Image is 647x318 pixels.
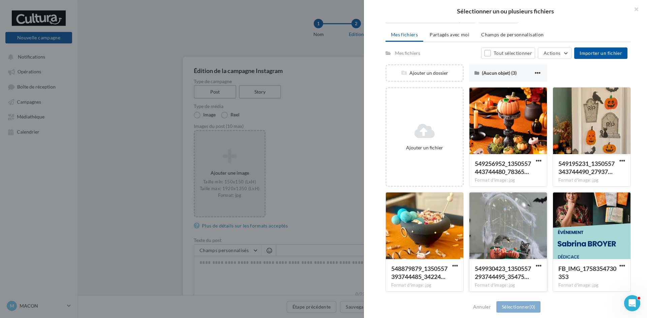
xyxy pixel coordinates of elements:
[475,177,542,183] div: Format d'image: jpg
[496,301,541,313] button: Sélectionner(0)
[475,160,531,175] span: 549256952_1350557443744480_7836585890848024983_n
[395,50,420,57] div: Mes fichiers
[558,282,625,288] div: Format d'image: jpg
[529,304,535,310] span: (0)
[391,265,448,280] span: 548879879_1350557393744485_3422421135336761303_n
[375,8,636,14] h2: Sélectionner un ou plusieurs fichiers
[389,144,460,151] div: Ajouter un fichier
[538,47,572,59] button: Actions
[574,47,627,59] button: Importer un fichier
[391,282,458,288] div: Format d'image: jpg
[482,70,517,76] span: (Aucun objet) (3)
[558,265,616,280] span: FB_IMG_1758354730353
[558,177,625,183] div: Format d'image: jpg
[544,50,560,56] span: Actions
[481,32,544,37] span: Champs de personnalisation
[624,295,640,311] iframe: Intercom live chat
[475,265,531,280] span: 549930423_1350557293744495_3547512642714186417_n
[470,303,494,311] button: Annuler
[558,160,615,175] span: 549195231_1350557343744490_2793719503901509062_n
[391,32,418,37] span: Mes fichiers
[430,32,469,37] span: Partagés avec moi
[387,70,463,76] div: Ajouter un dossier
[481,47,535,59] button: Tout sélectionner
[475,282,542,288] div: Format d'image: jpg
[580,50,622,56] span: Importer un fichier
